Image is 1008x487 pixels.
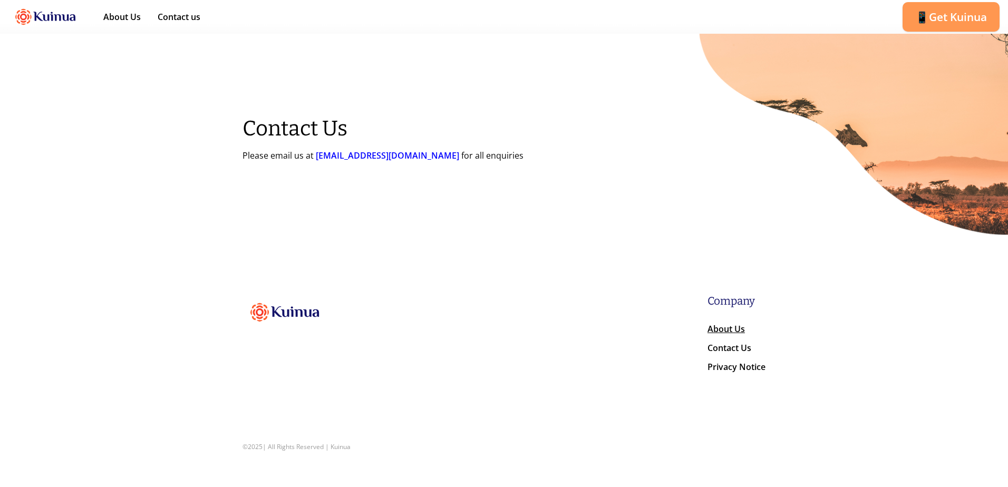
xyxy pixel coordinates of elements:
[243,116,347,141] h2: Contact Us
[707,361,765,376] a: Privacy Notice
[243,149,524,162] p: Please email us at for all enquiries
[243,441,351,453] p: © 2025 | All Rights Reserved | Kuinua
[915,12,929,23] span: 📱
[707,323,745,338] a: About Us
[707,295,755,308] p: Company
[158,11,200,26] a: Contact us
[316,150,461,161] a: [EMAIL_ADDRESS][DOMAIN_NAME]
[903,2,1000,32] button: 📱Get Kuinua
[103,11,141,26] a: About Us
[243,295,327,329] img: FullLogo.svg
[707,342,751,357] a: Contact Us
[8,2,82,32] img: FullLogo.svg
